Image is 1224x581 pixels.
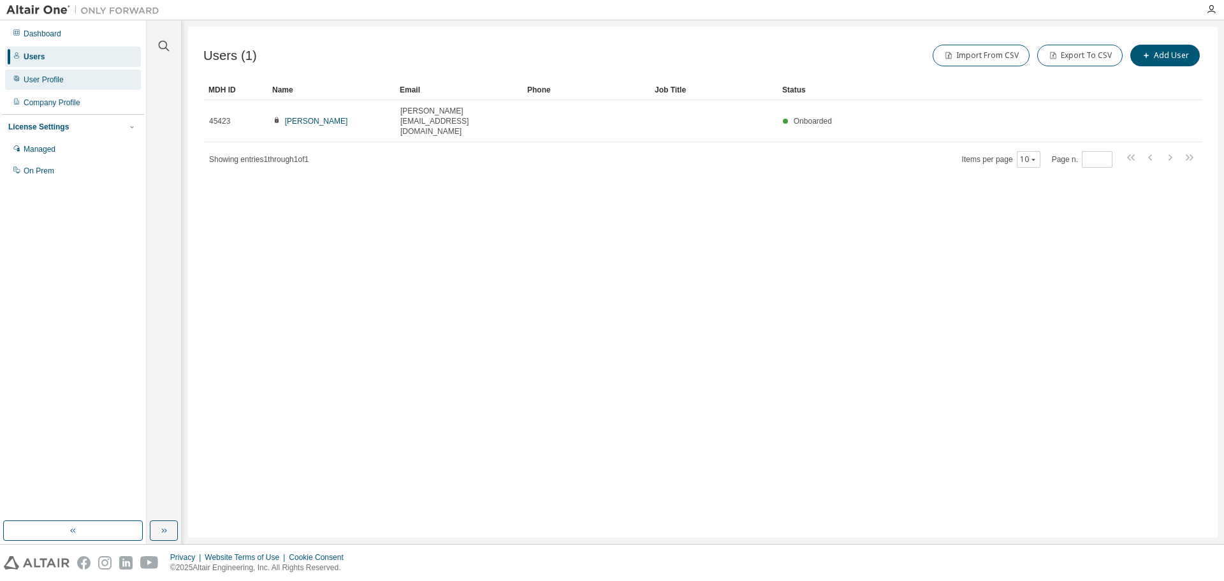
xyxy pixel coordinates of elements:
[24,52,45,62] div: Users
[208,80,262,100] div: MDH ID
[1020,154,1037,165] button: 10
[8,122,69,132] div: License Settings
[203,48,257,63] span: Users (1)
[962,151,1040,168] span: Items per page
[24,144,55,154] div: Managed
[4,556,69,570] img: altair_logo.svg
[119,556,133,570] img: linkedin.svg
[289,552,351,563] div: Cookie Consent
[1037,45,1123,66] button: Export To CSV
[400,106,516,136] span: [PERSON_NAME][EMAIL_ADDRESS][DOMAIN_NAME]
[400,80,517,100] div: Email
[209,116,230,126] span: 45423
[24,29,61,39] div: Dashboard
[209,155,309,164] span: Showing entries 1 through 1 of 1
[170,563,351,573] p: © 2025 Altair Engineering, Inc. All Rights Reserved.
[285,117,348,126] a: [PERSON_NAME]
[77,556,91,570] img: facebook.svg
[24,166,54,176] div: On Prem
[24,98,80,108] div: Company Profile
[24,75,64,85] div: User Profile
[205,552,289,563] div: Website Terms of Use
[782,80,1136,100] div: Status
[140,556,159,570] img: youtube.svg
[655,80,772,100] div: Job Title
[6,4,166,17] img: Altair One
[272,80,390,100] div: Name
[98,556,112,570] img: instagram.svg
[794,117,832,126] span: Onboarded
[527,80,645,100] div: Phone
[933,45,1030,66] button: Import From CSV
[170,552,205,563] div: Privacy
[1052,151,1112,168] span: Page n.
[1130,45,1200,66] button: Add User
